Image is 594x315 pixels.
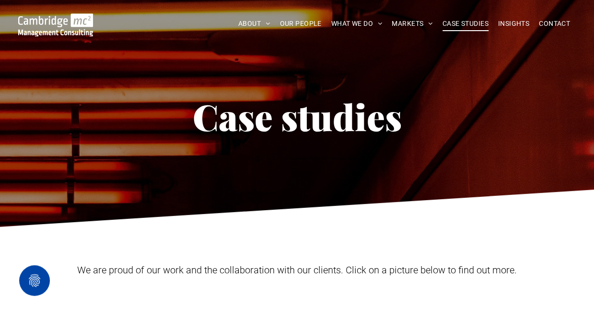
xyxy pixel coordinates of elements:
a: ABOUT [233,16,275,31]
a: CONTACT [534,16,575,31]
a: OUR PEOPLE [275,16,326,31]
img: Go to Homepage [18,13,93,36]
a: WHAT WE DO [326,16,387,31]
a: CASE STUDIES [438,16,493,31]
span: We are proud of our work and the collaboration with our clients. Click on a picture below to find... [77,264,517,276]
a: INSIGHTS [493,16,534,31]
a: MARKETS [387,16,437,31]
a: Your Business Transformed | Cambridge Management Consulting [18,15,93,25]
span: Case studies [193,92,402,140]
